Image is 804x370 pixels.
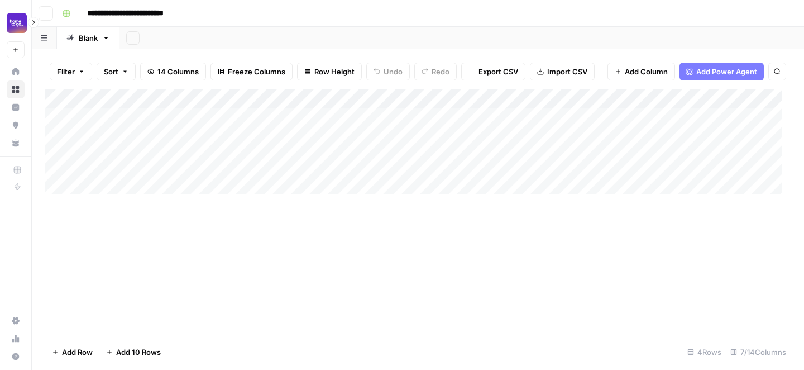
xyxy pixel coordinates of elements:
button: Add 10 Rows [99,343,167,361]
a: Insights [7,98,25,116]
span: Export CSV [478,66,518,77]
div: 4 Rows [683,343,726,361]
a: Opportunities [7,116,25,134]
a: Browse [7,80,25,98]
button: Redo [414,63,457,80]
button: Export CSV [461,63,525,80]
span: Sort [104,66,118,77]
button: Import CSV [530,63,595,80]
a: Usage [7,330,25,348]
span: Add Column [625,66,668,77]
button: Add Row [45,343,99,361]
button: Sort [97,63,136,80]
span: Import CSV [547,66,587,77]
span: Redo [432,66,449,77]
button: Add Power Agent [679,63,764,80]
button: Add Column [607,63,675,80]
div: 7/14 Columns [726,343,791,361]
span: Freeze Columns [228,66,285,77]
span: Add Power Agent [696,66,757,77]
button: 14 Columns [140,63,206,80]
a: Blank [57,27,119,49]
span: Row Height [314,66,355,77]
button: Row Height [297,63,362,80]
a: Settings [7,312,25,330]
span: Undo [384,66,403,77]
button: Filter [50,63,92,80]
span: 14 Columns [157,66,199,77]
span: Filter [57,66,75,77]
span: Add Row [62,347,93,358]
a: Home [7,63,25,80]
div: Blank [79,32,98,44]
button: Workspace: HomeToGo Group [7,9,25,37]
button: Help + Support [7,348,25,366]
a: Your Data [7,134,25,152]
button: Undo [366,63,410,80]
button: Freeze Columns [210,63,293,80]
span: Add 10 Rows [116,347,161,358]
img: HomeToGo Group Logo [7,13,27,33]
